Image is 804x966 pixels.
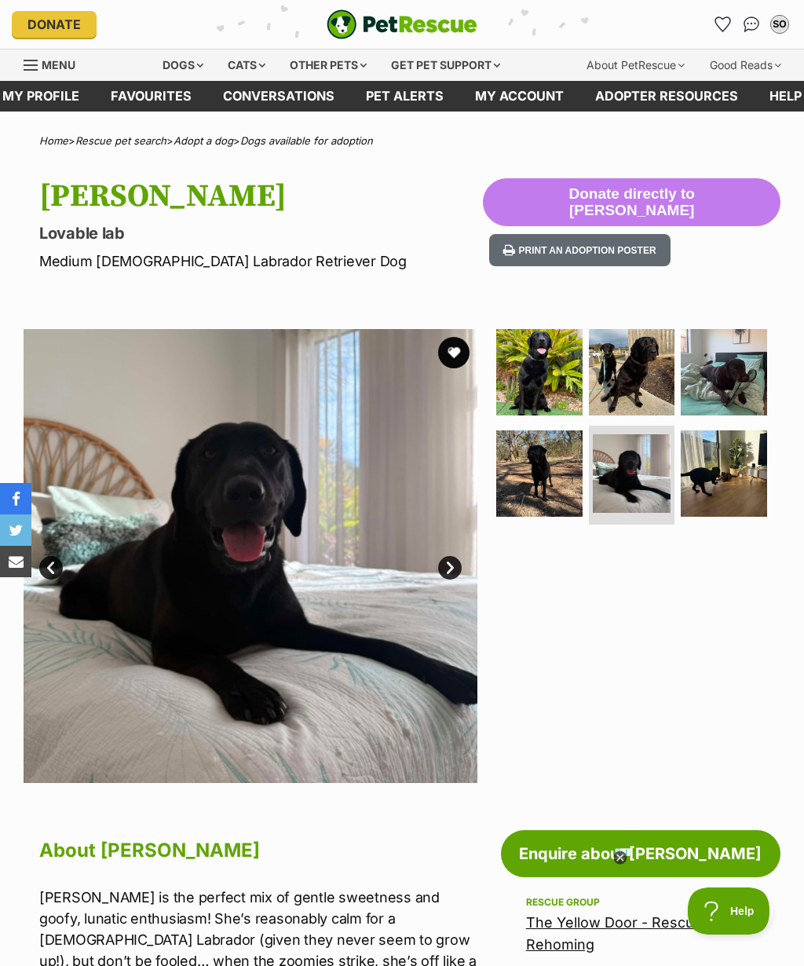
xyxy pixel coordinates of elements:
[12,11,97,38] a: Donate
[24,329,477,783] img: Photo of Holly Jane
[483,178,780,227] button: Donate directly to [PERSON_NAME]
[39,556,63,580] a: Prev
[152,49,214,81] div: Dogs
[711,12,792,37] ul: Account quick links
[699,49,792,81] div: Good Reads
[39,134,68,147] a: Home
[327,9,477,39] img: logo-e224e6f780fb5917bec1dbf3a21bbac754714ae5b6737aabdf751b685950b380.svg
[95,81,207,112] a: Favourites
[772,16,788,32] div: SO
[767,12,792,37] button: My account
[496,430,583,517] img: Photo of Holly Jane
[526,896,755,909] div: Rescue group
[42,58,75,71] span: Menu
[739,12,764,37] a: Conversations
[39,222,483,244] p: Lovable lab
[438,337,470,368] button: favourite
[744,16,760,32] img: chat-41dd97257d64d25036548639549fe6c8038ab92f7586957e7f3b1b290dea8141.svg
[688,887,773,935] iframe: Help Scout Beacon - Open
[576,49,696,81] div: About PetRescue
[39,833,477,868] h2: About [PERSON_NAME]
[711,12,736,37] a: Favourites
[459,81,579,112] a: My account
[39,251,483,272] p: Medium [DEMOGRAPHIC_DATA] Labrador Retriever Dog
[579,81,754,112] a: Adopter resources
[681,430,767,517] img: Photo of Holly Jane
[438,556,462,580] a: Next
[489,234,670,266] button: Print an adoption poster
[350,81,459,112] a: Pet alerts
[496,329,583,415] img: Photo of Holly Jane
[501,830,780,877] a: Enquire about [PERSON_NAME]
[279,49,378,81] div: Other pets
[24,49,86,78] a: Menu
[75,134,166,147] a: Rescue pet search
[380,49,511,81] div: Get pet support
[39,178,483,214] h1: [PERSON_NAME]
[240,134,373,147] a: Dogs available for adoption
[593,434,671,513] img: Photo of Holly Jane
[207,81,350,112] a: conversations
[681,329,767,415] img: Photo of Holly Jane
[174,134,233,147] a: Adopt a dog
[217,49,276,81] div: Cats
[327,9,477,39] a: PetRescue
[589,329,675,415] img: Photo of Holly Jane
